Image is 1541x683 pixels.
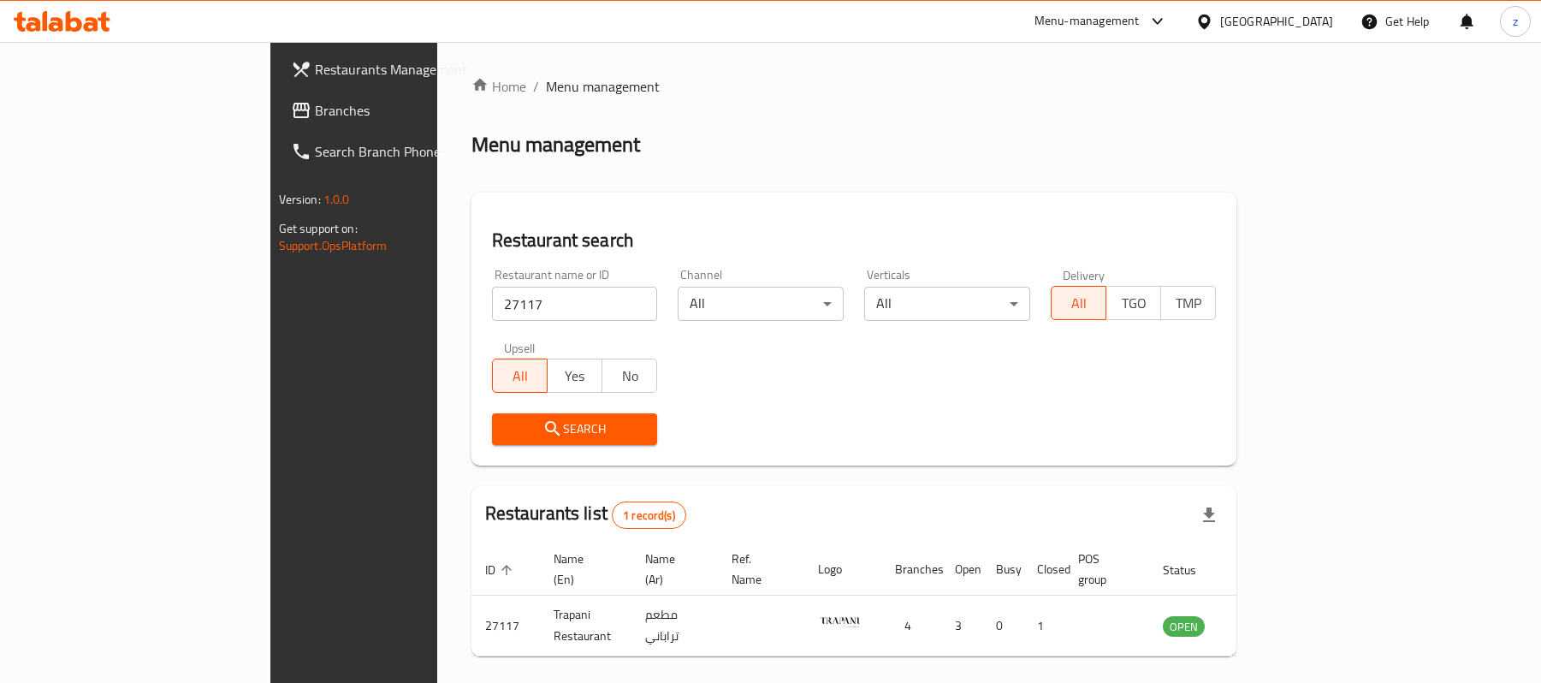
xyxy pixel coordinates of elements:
span: TGO [1113,291,1154,316]
span: Search [506,419,644,440]
div: OPEN [1163,616,1205,637]
th: Open [941,543,982,596]
td: 3 [941,596,982,656]
a: Restaurants Management [277,49,528,90]
span: No [609,364,650,389]
td: 4 [881,596,941,656]
table: enhanced table [471,543,1298,656]
th: Closed [1023,543,1064,596]
span: Restaurants Management [315,59,514,80]
th: Busy [982,543,1023,596]
input: Search for restaurant name or ID.. [492,287,658,321]
button: TGO [1105,286,1161,320]
img: Trapani Restaurant [818,601,861,644]
span: Menu management [546,76,660,97]
label: Delivery [1063,269,1105,281]
span: Search Branch Phone [315,141,514,162]
span: Ref. Name [732,549,784,590]
button: All [492,359,548,393]
td: 0 [982,596,1023,656]
span: POS group [1078,549,1129,590]
span: z [1513,12,1518,31]
div: All [678,287,844,321]
a: Support.OpsPlatform [279,235,388,257]
span: Name (En) [554,549,611,590]
nav: breadcrumb [471,76,1237,97]
button: All [1051,286,1106,320]
span: Branches [315,100,514,121]
button: No [602,359,657,393]
th: Logo [804,543,881,596]
span: Name (Ar) [645,549,697,590]
a: Branches [277,90,528,131]
h2: Menu management [471,131,640,158]
span: 1.0.0 [323,188,350,211]
span: Version: [279,188,321,211]
a: Search Branch Phone [277,131,528,172]
button: Yes [547,359,602,393]
span: TMP [1168,291,1209,316]
button: TMP [1160,286,1216,320]
button: Search [492,413,658,445]
div: [GEOGRAPHIC_DATA] [1220,12,1333,31]
div: Total records count [612,502,686,529]
span: Status [1163,560,1218,580]
div: Menu-management [1034,11,1140,32]
span: Get support on: [279,217,358,240]
span: All [1058,291,1099,316]
span: Yes [554,364,596,389]
h2: Restaurants list [485,501,686,529]
div: Export file [1188,495,1230,536]
h2: Restaurant search [492,228,1217,253]
div: All [864,287,1030,321]
span: 1 record(s) [613,508,685,524]
label: Upsell [504,341,536,353]
td: Trapani Restaurant [540,596,631,656]
li: / [533,76,539,97]
span: ID [485,560,518,580]
td: مطعم تراباني [631,596,718,656]
span: OPEN [1163,617,1205,637]
th: Branches [881,543,941,596]
span: All [500,364,541,389]
td: 1 [1023,596,1064,656]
